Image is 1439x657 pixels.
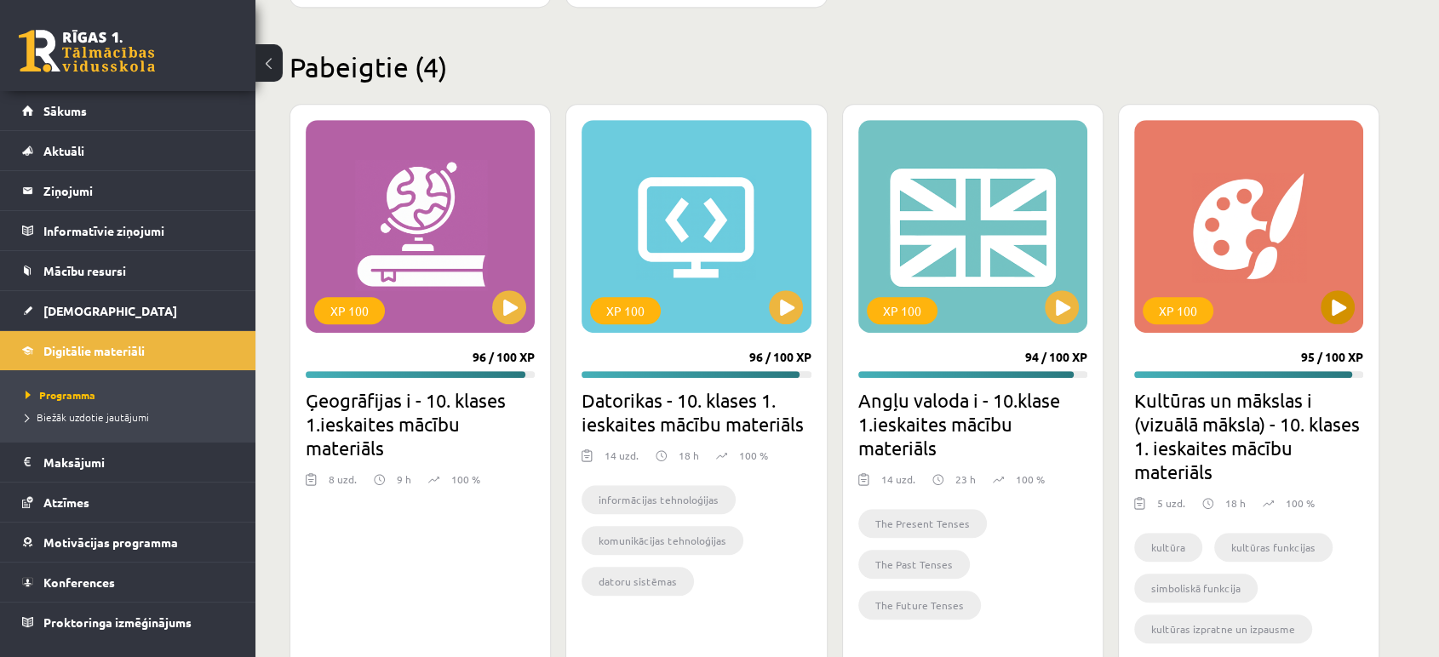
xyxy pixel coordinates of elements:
[329,471,357,497] div: 8 uzd.
[582,567,694,596] li: datoru sistēmas
[858,509,987,538] li: The Present Tenses
[858,550,970,579] li: The Past Tenses
[582,526,743,555] li: komunikācijas tehnoloģijas
[858,591,981,620] li: The Future Tenses
[582,485,736,514] li: informācijas tehnoloģijas
[306,388,535,460] h2: Ģeogrāfijas i - 10. klases 1.ieskaites mācību materiāls
[582,388,811,436] h2: Datorikas - 10. klases 1. ieskaites mācību materiāls
[1225,495,1246,511] p: 18 h
[22,91,234,130] a: Sākums
[19,30,155,72] a: Rīgas 1. Tālmācības vidusskola
[43,143,84,158] span: Aktuāli
[1286,495,1315,511] p: 100 %
[43,443,234,482] legend: Maksājumi
[26,409,238,425] a: Biežāk uzdotie jautājumi
[1157,495,1185,521] div: 5 uzd.
[314,297,385,324] div: XP 100
[26,388,95,402] span: Programma
[22,291,234,330] a: [DEMOGRAPHIC_DATA]
[1016,471,1045,487] p: 100 %
[397,471,411,487] p: 9 h
[43,574,115,590] span: Konferences
[955,471,976,487] p: 23 h
[290,50,1379,83] h2: Pabeigtie (4)
[22,563,234,602] a: Konferences
[26,410,149,424] span: Biežāk uzdotie jautājumi
[43,103,87,118] span: Sākums
[679,448,699,463] p: 18 h
[43,494,89,510] span: Atzīmes
[22,171,234,210] a: Ziņojumi
[739,448,768,463] p: 100 %
[43,263,126,278] span: Mācību resursi
[43,534,178,550] span: Motivācijas programma
[43,303,177,318] span: [DEMOGRAPHIC_DATA]
[881,471,915,497] div: 14 uzd.
[22,331,234,370] a: Digitālie materiāli
[22,131,234,170] a: Aktuāli
[43,343,145,358] span: Digitālie materiāli
[590,297,661,324] div: XP 100
[1134,574,1258,603] li: simboliskā funkcija
[43,211,234,250] legend: Informatīvie ziņojumi
[43,171,234,210] legend: Ziņojumi
[26,387,238,403] a: Programma
[451,471,480,487] p: 100 %
[858,388,1087,460] h2: Angļu valoda i - 10.klase 1.ieskaites mācību materiāls
[1214,533,1333,562] li: kultūras funkcijas
[1134,533,1202,562] li: kultūra
[1134,388,1363,483] h2: Kultūras un mākslas i (vizuālā māksla) - 10. klases 1. ieskaites mācību materiāls
[22,251,234,290] a: Mācību resursi
[1143,297,1213,324] div: XP 100
[867,297,937,324] div: XP 100
[22,483,234,522] a: Atzīmes
[22,603,234,642] a: Proktoringa izmēģinājums
[43,614,192,630] span: Proktoringa izmēģinājums
[1134,614,1312,643] li: kultūras izpratne un izpausme
[22,211,234,250] a: Informatīvie ziņojumi
[22,443,234,482] a: Maksājumi
[605,448,639,473] div: 14 uzd.
[22,523,234,562] a: Motivācijas programma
